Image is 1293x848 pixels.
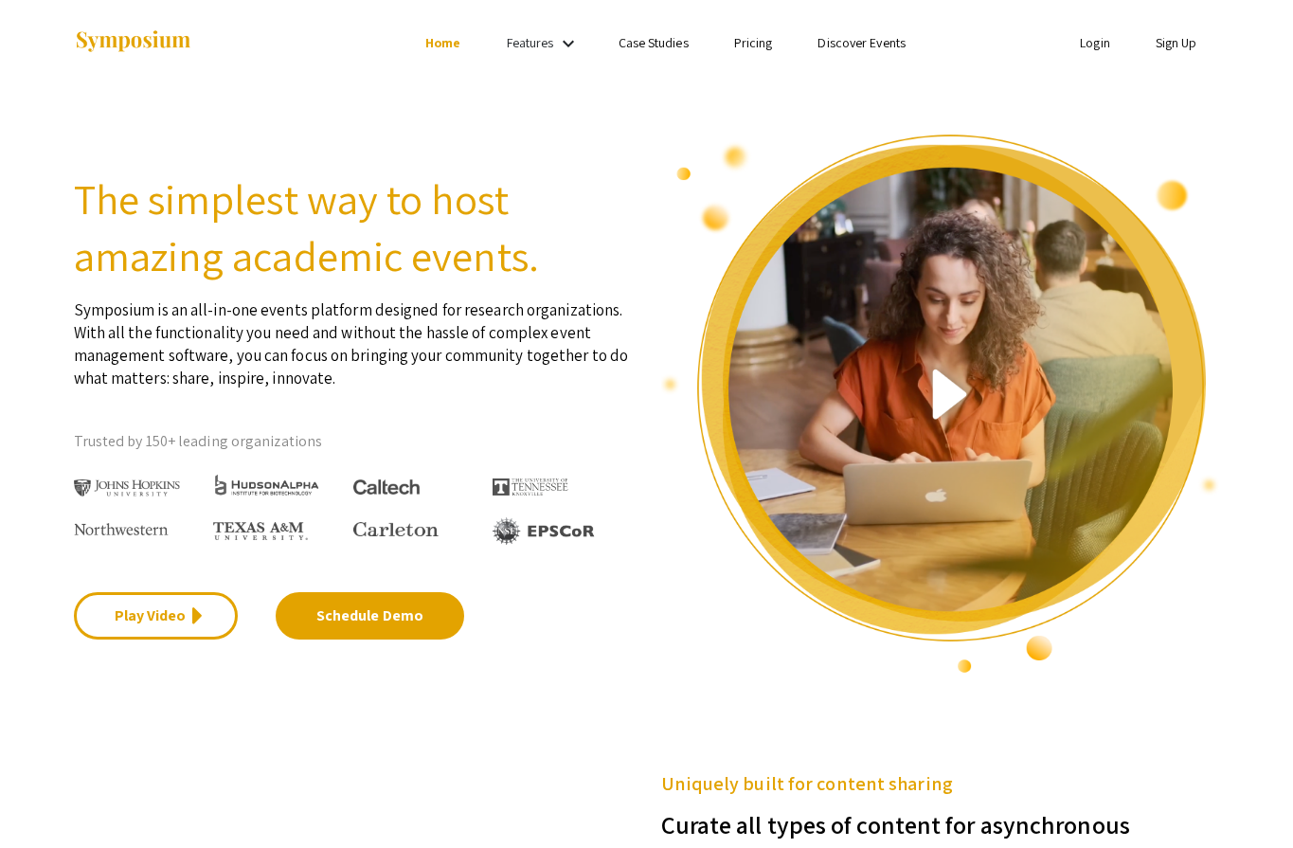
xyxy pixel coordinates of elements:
[74,523,169,534] img: Northwestern
[353,522,439,537] img: Carleton
[619,34,689,51] a: Case Studies
[661,769,1220,798] h5: Uniquely built for content sharing
[507,34,554,51] a: Features
[74,427,633,456] p: Trusted by 150+ leading organizations
[493,517,597,545] img: EPSCOR
[74,592,238,640] a: Play Video
[734,34,773,51] a: Pricing
[557,32,580,55] mat-icon: Expand Features list
[74,29,192,55] img: Symposium by ForagerOne
[493,478,568,496] img: The University of Tennessee
[213,522,308,541] img: Texas A&M University
[74,284,633,389] p: Symposium is an all-in-one events platform designed for research organizations. With all the func...
[1156,34,1197,51] a: Sign Up
[74,479,181,497] img: Johns Hopkins University
[661,133,1220,675] img: video overview of Symposium
[817,34,906,51] a: Discover Events
[353,479,420,496] img: Caltech
[1080,34,1110,51] a: Login
[74,171,633,284] h2: The simplest way to host amazing academic events.
[213,474,320,496] img: HudsonAlpha
[425,34,460,51] a: Home
[276,592,464,640] a: Schedule Demo
[14,763,81,834] iframe: Chat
